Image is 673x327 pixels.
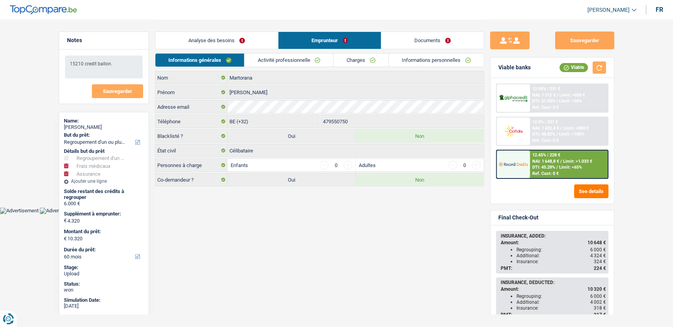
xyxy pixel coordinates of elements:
div: Détails but du prêt [64,148,144,154]
label: Supplément à emprunter: [64,211,142,217]
div: fr [656,6,663,13]
label: Personnes à charge [155,159,227,171]
span: 217 € [594,312,606,318]
div: PMT: [501,312,606,318]
div: 12.9% | 231 € [532,119,558,124]
div: Amount: [501,240,606,245]
img: Cofidis [499,124,528,138]
div: INSURANCE, DEDUCTED: [501,280,606,285]
label: Durée du prêt: [64,247,142,253]
label: Enfants [231,163,248,168]
div: Name: [64,118,144,124]
span: [PERSON_NAME] [587,7,630,13]
div: Insurance: [516,259,606,264]
div: Upload [64,271,144,277]
label: Téléphone [155,115,227,128]
span: € [64,236,67,242]
button: Sauvegarder [92,84,143,98]
label: Oui [227,130,356,142]
span: Limit: <100% [559,132,584,137]
div: Ref. Cost: 0 € [532,171,559,176]
span: DTI: 51.03% [532,98,555,104]
span: / [556,165,558,170]
div: Additional: [516,299,606,305]
div: 0 [332,163,339,168]
img: Record Credits [499,157,528,171]
span: / [556,98,558,104]
div: Regrouping: [516,247,606,253]
label: Prénom [155,86,227,98]
a: Analyse des besoins [155,32,278,49]
span: Limit: >800 € [563,126,589,131]
label: Co-demandeur ? [155,173,227,186]
label: Montant du prêt: [64,229,142,235]
span: / [560,126,562,131]
div: Simulation Date: [64,297,144,303]
span: 6 000 € [590,294,606,299]
span: 318 € [594,305,606,311]
span: 4 002 € [590,299,606,305]
div: INSURANCE, ADDED: [501,233,606,239]
span: DTI: 45.28% [532,165,555,170]
img: Advertisement [40,208,78,214]
span: 324 € [594,259,606,264]
span: Limit: <50% [559,98,582,104]
a: Activité professionnelle [244,54,333,67]
label: État civil [155,144,227,157]
button: Sauvegarder [555,32,614,49]
div: Ref. Cost: 0 € [532,105,559,110]
span: Sauvegarder [103,89,132,94]
div: [PERSON_NAME] [64,124,144,130]
label: Adresse email [155,100,227,113]
a: Charges [334,54,388,67]
span: / [560,159,562,164]
span: NAI: 1 312 € [532,93,556,98]
span: DTI: 48.82% [532,132,555,137]
div: Additional: [516,253,606,258]
div: PMT: [501,266,606,271]
div: Ajouter une ligne [64,178,144,184]
div: Insurance: [516,305,606,311]
a: [PERSON_NAME] [581,4,636,17]
div: 0 [461,163,468,168]
span: 6 000 € [590,247,606,253]
a: Emprunteur [278,32,381,49]
a: Informations générales [155,54,244,67]
div: Status: [64,281,144,287]
span: NAI: 1 432,4 € [532,126,559,131]
label: Non [356,130,484,142]
div: 6.000 € [64,201,144,207]
div: Regrouping: [516,294,606,299]
span: Limit: >1.033 € [563,159,592,164]
span: Limit: <65% [559,165,582,170]
a: Documents [381,32,484,49]
label: Oui [227,173,356,186]
span: 224 € [594,266,606,271]
label: But du prêt: [64,132,142,138]
span: 4 324 € [590,253,606,258]
span: € [64,217,67,224]
h5: Notes [67,37,141,44]
div: Final Check-Out [498,214,539,221]
img: AlphaCredit [499,94,528,103]
button: See details [574,184,608,198]
div: Viable banks [498,64,531,71]
span: NAI: 1 648,8 € [532,159,559,164]
div: Solde restant des crédits à regrouper [64,188,144,201]
img: TopCompare Logo [10,5,77,15]
span: Limit: >850 € [559,93,585,98]
div: won [64,287,144,293]
div: Viable [559,63,588,72]
div: Ref. Cost: 0 € [532,138,559,143]
label: Nom [155,71,227,84]
span: / [557,93,558,98]
label: Adultes [359,163,376,168]
a: Informations personnelles [389,54,484,67]
div: 12.45% | 228 € [532,152,560,158]
div: Stage: [64,264,144,271]
input: 401020304 [321,115,484,128]
span: 10 320 € [587,286,606,292]
span: / [556,132,558,137]
div: [DATE] [64,303,144,309]
label: Non [356,173,484,186]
